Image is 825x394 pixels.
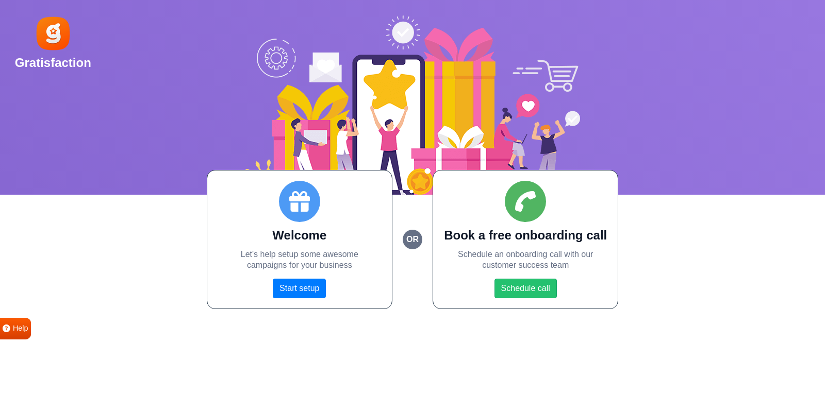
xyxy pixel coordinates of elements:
[494,279,557,298] a: Schedule call
[245,15,580,195] img: Social Boost
[218,249,382,271] p: Let's help setup some awesome campaigns for your business
[35,15,72,52] img: Gratisfaction
[13,323,28,334] span: Help
[15,56,91,71] h2: Gratisfaction
[273,279,326,298] a: Start setup
[443,249,607,271] p: Schedule an onboarding call with our customer success team
[403,230,422,249] small: or
[218,228,382,243] h2: Welcome
[443,228,607,243] h2: Book a free onboarding call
